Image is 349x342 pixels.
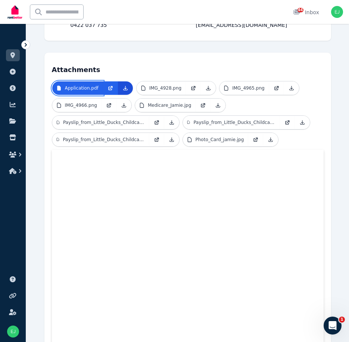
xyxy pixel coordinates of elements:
a: Download Attachment [201,81,216,95]
p: Photo_Card_jamie.jpg [196,137,244,143]
a: Download Attachment [295,116,310,129]
img: Eileen Jacob [7,326,19,338]
a: Open in new Tab [103,81,118,95]
a: Medicare_Jamie.jpg [135,99,196,112]
a: Download Attachment [211,99,225,112]
a: Payslip_from_Little_Ducks_Childcare_New_Farm_2.pdf [183,116,280,129]
a: Download Attachment [164,116,179,129]
a: Download Attachment [284,81,299,95]
p: IMG_4965.png [232,85,264,91]
img: Eileen Jacob [331,6,343,18]
p: Application.pdf [65,85,99,91]
img: RentBetter [6,3,24,21]
div: Inbox [293,9,319,16]
a: Download Attachment [263,133,278,146]
p: Medicare_Jamie.jpg [148,102,191,108]
a: Open in new Tab [149,133,164,146]
a: Open in new Tab [149,116,164,129]
a: Payslip_from_Little_Ducks_Childcare_New_Farm.pdf [52,116,149,129]
p: IMG_4928.png [149,85,181,91]
a: Open in new Tab [269,81,284,95]
a: IMG_4928.png [137,81,186,95]
iframe: Intercom live chat [324,317,342,335]
a: Photo_Card_jamie.jpg [183,133,249,146]
a: Application.pdf [52,81,103,95]
span: 44 [297,8,303,12]
a: IMG_4966.png [52,99,102,112]
h4: Attachments [52,60,324,75]
a: Open in new Tab [196,99,211,112]
a: Download Attachment [116,99,131,112]
p: Payslip_from_Little_Ducks_Childcare_New_Farm_3.pdf [63,137,144,143]
a: Download Attachment [164,133,179,146]
span: 1 [339,317,345,323]
p: Payslip_from_Little_Ducks_Childcare_New_Farm.pdf [63,119,145,125]
p: Payslip_from_Little_Ducks_Childcare_New_Farm_2.pdf [193,119,275,125]
a: Open in new Tab [280,116,295,129]
a: Payslip_from_Little_Ducks_Childcare_New_Farm_3.pdf [52,133,149,146]
div: 0422 037 735 [71,21,194,29]
p: IMG_4966.png [65,102,97,108]
a: Download Attachment [118,81,133,95]
a: Open in new Tab [102,99,116,112]
a: IMG_4965.png [219,81,269,95]
div: [EMAIL_ADDRESS][DOMAIN_NAME] [196,21,319,29]
a: Open in new Tab [248,133,263,146]
a: Open in new Tab [186,81,201,95]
